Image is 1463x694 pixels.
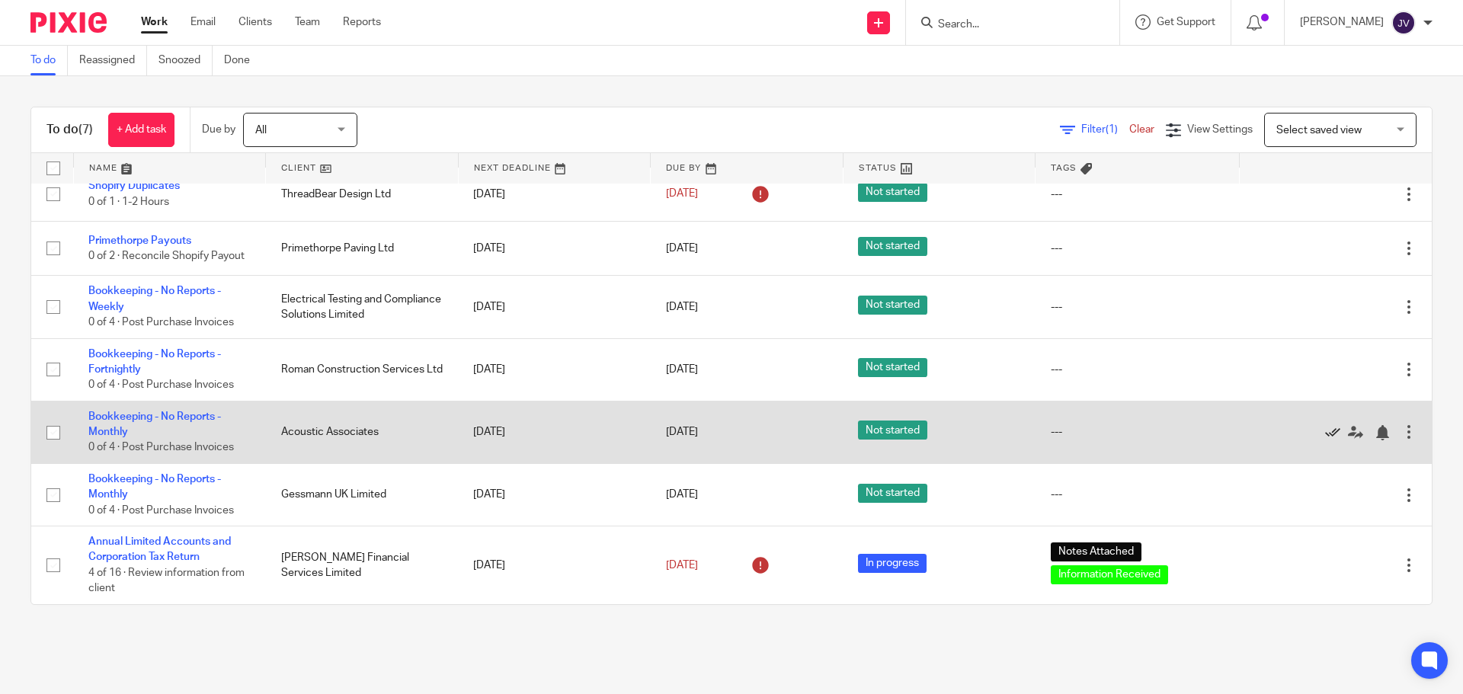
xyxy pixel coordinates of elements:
span: 0 of 4 · Post Purchase Invoices [88,317,234,328]
span: Tags [1051,164,1077,172]
span: [DATE] [666,189,698,200]
a: Snoozed [158,46,213,75]
input: Search [936,18,1074,32]
a: Shopify Duplicates [88,181,180,191]
span: All [255,125,267,136]
td: [DATE] [458,167,651,221]
a: Reassigned [79,46,147,75]
span: 0 of 1 · 1-2 Hours [88,197,169,207]
td: [DATE] [458,526,651,604]
a: To do [30,46,68,75]
span: (7) [78,123,93,136]
td: [PERSON_NAME] Financial Services Limited [266,526,459,604]
div: --- [1051,187,1225,202]
span: Notes Attached [1051,542,1141,561]
span: [DATE] [666,489,698,500]
div: --- [1051,424,1225,440]
span: Select saved view [1276,125,1362,136]
a: Bookkeeping - No Reports - Weekly [88,286,221,312]
td: [DATE] [458,221,651,275]
a: Mark as done [1325,424,1348,440]
p: Due by [202,122,235,137]
a: Team [295,14,320,30]
td: Primethorpe Paving Ltd [266,221,459,275]
span: 0 of 4 · Post Purchase Invoices [88,505,234,516]
div: --- [1051,487,1225,502]
span: Not started [858,358,927,377]
a: Email [190,14,216,30]
a: Work [141,14,168,30]
span: 0 of 4 · Post Purchase Invoices [88,443,234,453]
span: 4 of 16 · Review information from client [88,568,245,594]
td: ThreadBear Design Ltd [266,167,459,221]
span: Not started [858,183,927,202]
a: Clients [238,14,272,30]
div: --- [1051,362,1225,377]
a: Done [224,46,261,75]
td: Gessmann UK Limited [266,463,459,526]
td: Roman Construction Services Ltd [266,338,459,401]
span: Not started [858,421,927,440]
span: 0 of 4 · Post Purchase Invoices [88,379,234,390]
a: Bookkeeping - No Reports - Fortnightly [88,349,221,375]
span: (1) [1106,124,1118,135]
span: 0 of 2 · Reconcile Shopify Payout [88,251,245,261]
span: [DATE] [666,243,698,254]
span: Not started [858,296,927,315]
a: Primethorpe Payouts [88,235,191,246]
span: [DATE] [666,302,698,312]
span: Get Support [1157,17,1215,27]
td: [DATE] [458,276,651,338]
span: [DATE] [666,427,698,437]
a: Clear [1129,124,1154,135]
span: Not started [858,237,927,256]
span: [DATE] [666,364,698,375]
span: Not started [858,484,927,503]
a: Bookkeeping - No Reports - Monthly [88,474,221,500]
span: Filter [1081,124,1129,135]
span: Information Received [1051,565,1168,584]
h1: To do [46,122,93,138]
div: --- [1051,299,1225,315]
span: View Settings [1187,124,1253,135]
td: [DATE] [458,401,651,463]
td: Acoustic Associates [266,401,459,463]
p: [PERSON_NAME] [1300,14,1384,30]
td: [DATE] [458,338,651,401]
a: + Add task [108,113,174,147]
span: In progress [858,554,927,573]
td: [DATE] [458,463,651,526]
span: [DATE] [666,560,698,571]
img: Pixie [30,12,107,33]
a: Reports [343,14,381,30]
div: --- [1051,241,1225,256]
a: Annual Limited Accounts and Corporation Tax Return [88,536,231,562]
a: Bookkeeping - No Reports - Monthly [88,411,221,437]
td: Electrical Testing and Compliance Solutions Limited [266,276,459,338]
img: svg%3E [1391,11,1416,35]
